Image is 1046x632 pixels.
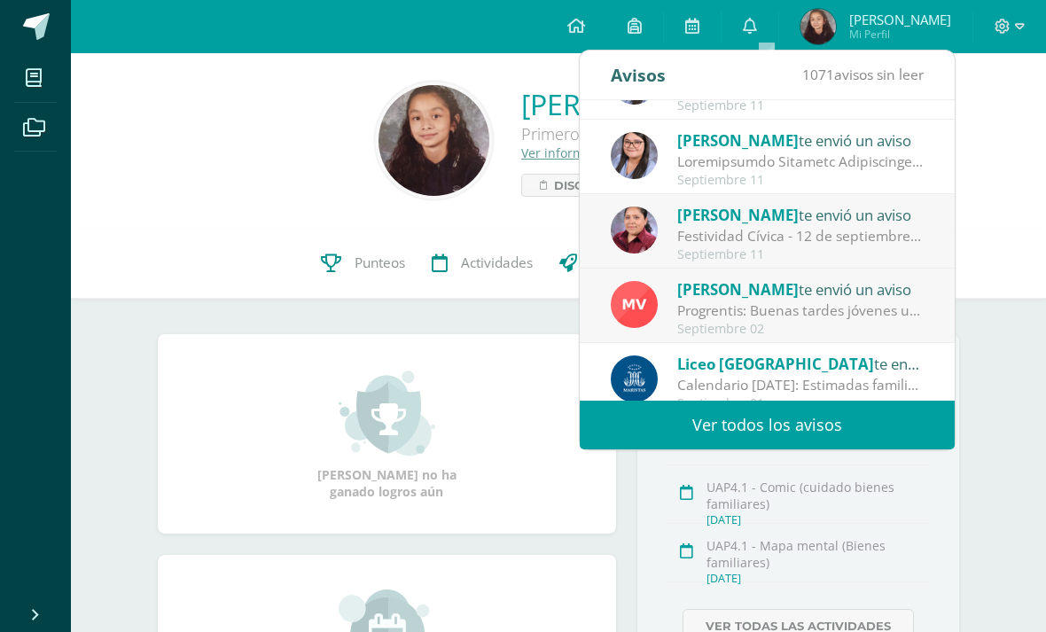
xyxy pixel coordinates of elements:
[677,152,924,172] div: Recordatorio Festival Gastronómico : Estimados estudiantes reciban un atento y cordial saludo, po...
[677,173,924,188] div: Septiembre 11
[677,300,924,321] div: Progrentis: Buenas tardes jóvenes un abrazo. El día de mañana traer su dispositivo como siempre, ...
[677,352,924,375] div: te envió un aviso
[308,228,418,299] a: Punteos
[461,254,533,272] span: Actividades
[706,512,930,527] div: [DATE]
[355,254,405,272] span: Punteos
[379,85,489,196] img: b2e74ff0508a7ae67ef5e4cc3ee37f90.png
[611,51,666,99] div: Avisos
[677,396,924,411] div: Septiembre 01
[554,175,624,196] span: Disciplina
[677,226,924,246] div: Festividad Cívica - 12 de septiembre: Buen día estimadas familias. Comparto información de requer...
[677,322,924,337] div: Septiembre 02
[677,130,799,151] span: [PERSON_NAME]
[677,279,799,300] span: [PERSON_NAME]
[521,123,742,144] div: Primero Básico A
[677,129,924,152] div: te envió un aviso
[521,174,643,197] a: Disciplina
[677,98,924,113] div: Septiembre 11
[677,203,924,226] div: te envió un aviso
[521,85,742,123] a: [PERSON_NAME]
[611,281,658,328] img: 1ff341f52347efc33ff1d2a179cbdb51.png
[802,65,834,84] span: 1071
[611,207,658,254] img: ca38207ff64f461ec141487f36af9fbf.png
[580,401,955,449] a: Ver todos los avisos
[298,369,475,500] div: [PERSON_NAME] no ha ganado logros aún
[521,144,683,161] a: Ver información personal...
[677,277,924,300] div: te envió un aviso
[677,205,799,225] span: [PERSON_NAME]
[611,355,658,402] img: b41cd0bd7c5dca2e84b8bd7996f0ae72.png
[677,375,924,395] div: Calendario septiembre 2025: Estimadas familias maristas, les compartimos el calendario de activid...
[546,228,675,299] a: Trayectoria
[849,27,951,42] span: Mi Perfil
[677,247,924,262] div: Septiembre 11
[706,479,930,512] div: UAP4.1 - Comic (cuidado bienes familiares)
[611,132,658,179] img: 17db063816693a26b2c8d26fdd0faec0.png
[677,354,874,374] span: Liceo [GEOGRAPHIC_DATA]
[706,537,930,571] div: UAP4.1 - Mapa mental (Bienes familiares)
[800,9,836,44] img: 572731e916f884d71ba8e5c6726a44ec.png
[418,228,546,299] a: Actividades
[339,369,435,457] img: achievement_small.png
[849,11,951,28] span: [PERSON_NAME]
[706,571,930,586] div: [DATE]
[802,65,924,84] span: avisos sin leer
